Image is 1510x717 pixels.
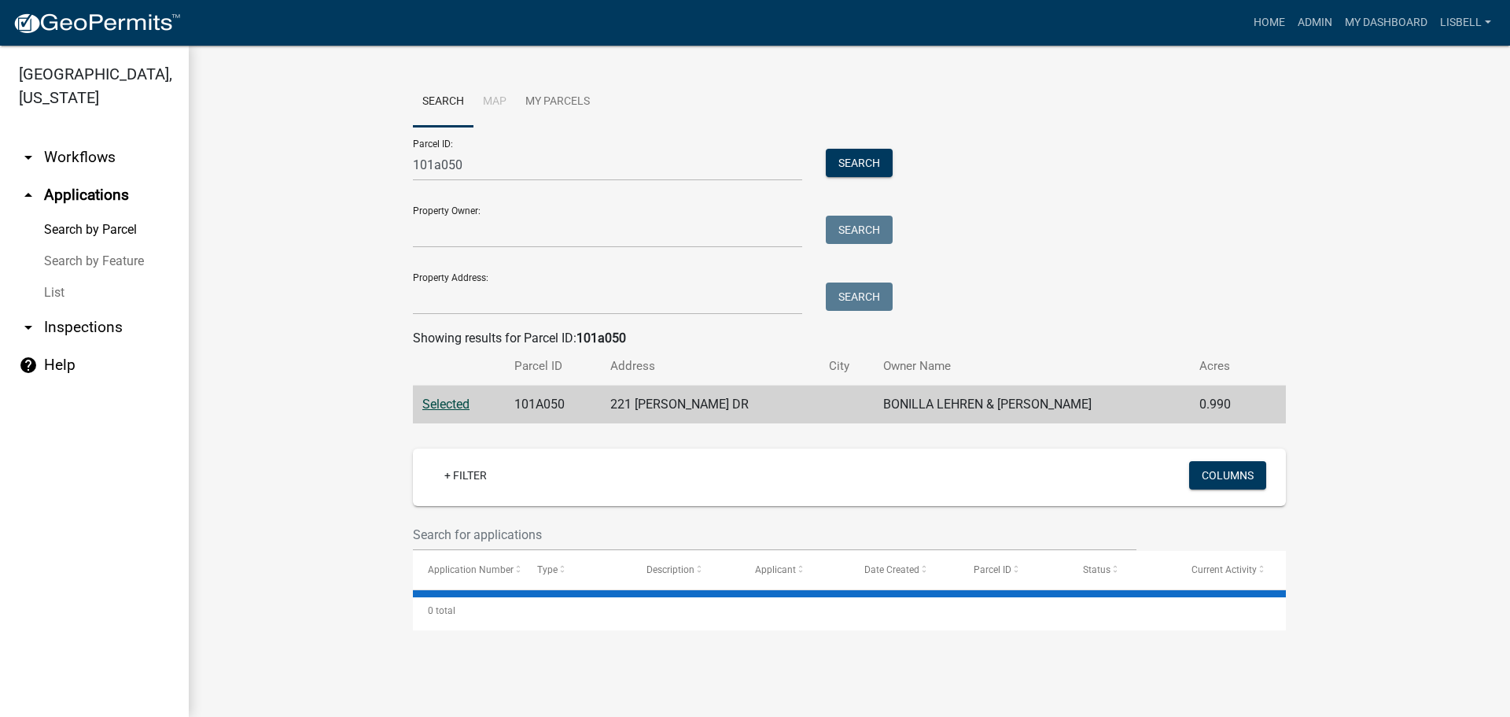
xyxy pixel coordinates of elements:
[874,348,1189,385] th: Owner Name
[601,386,819,424] td: 221 [PERSON_NAME] DR
[576,331,626,346] strong: 101a050
[1247,8,1291,38] a: Home
[413,551,522,589] datatable-header-cell: Application Number
[522,551,632,589] datatable-header-cell: Type
[1190,386,1260,424] td: 0.990
[1339,8,1434,38] a: My Dashboard
[1291,8,1339,38] a: Admin
[819,348,874,385] th: City
[19,186,38,205] i: arrow_drop_up
[1190,348,1260,385] th: Acres
[874,386,1189,424] td: BONILLA LEHREN & [PERSON_NAME]
[413,77,473,128] a: Search
[632,551,741,589] datatable-header-cell: Description
[959,551,1068,589] datatable-header-cell: Parcel ID
[19,148,38,167] i: arrow_drop_down
[646,564,694,575] span: Description
[849,551,959,589] datatable-header-cell: Date Created
[1177,551,1286,589] datatable-header-cell: Current Activity
[740,551,849,589] datatable-header-cell: Applicant
[516,77,599,128] a: My Parcels
[1189,461,1266,490] button: Columns
[1068,551,1177,589] datatable-header-cell: Status
[826,216,893,244] button: Search
[505,386,601,424] td: 101A050
[537,564,558,575] span: Type
[1434,8,1497,38] a: lisbell
[974,564,1011,575] span: Parcel ID
[428,564,514,575] span: Application Number
[601,348,819,385] th: Address
[422,397,470,412] a: Selected
[19,318,38,337] i: arrow_drop_down
[826,283,893,311] button: Search
[826,149,893,177] button: Search
[413,519,1136,551] input: Search for applications
[755,564,796,575] span: Applicant
[413,591,1286,630] div: 0 total
[1191,564,1257,575] span: Current Activity
[864,564,919,575] span: Date Created
[1083,564,1110,575] span: Status
[413,329,1286,348] div: Showing results for Parcel ID:
[19,356,38,375] i: help
[505,348,601,385] th: Parcel ID
[432,461,499,490] a: + Filter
